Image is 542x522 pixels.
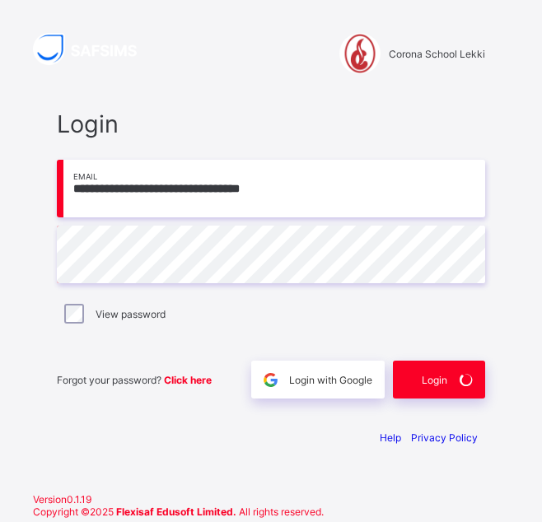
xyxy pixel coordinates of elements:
[261,371,280,389] img: google.396cfc9801f0270233282035f929180a.svg
[33,33,157,65] img: SAFSIMS Logo
[380,431,401,444] a: Help
[57,374,212,386] span: Forgot your password?
[289,374,372,386] span: Login with Google
[411,431,478,444] a: Privacy Policy
[164,374,212,386] a: Click here
[116,506,236,518] strong: Flexisaf Edusoft Limited.
[33,493,509,506] span: Version 0.1.19
[57,110,485,138] span: Login
[422,374,447,386] span: Login
[33,506,324,518] span: Copyright © 2025 All rights reserved.
[389,48,485,60] span: Corona School Lekki
[96,308,166,320] label: View password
